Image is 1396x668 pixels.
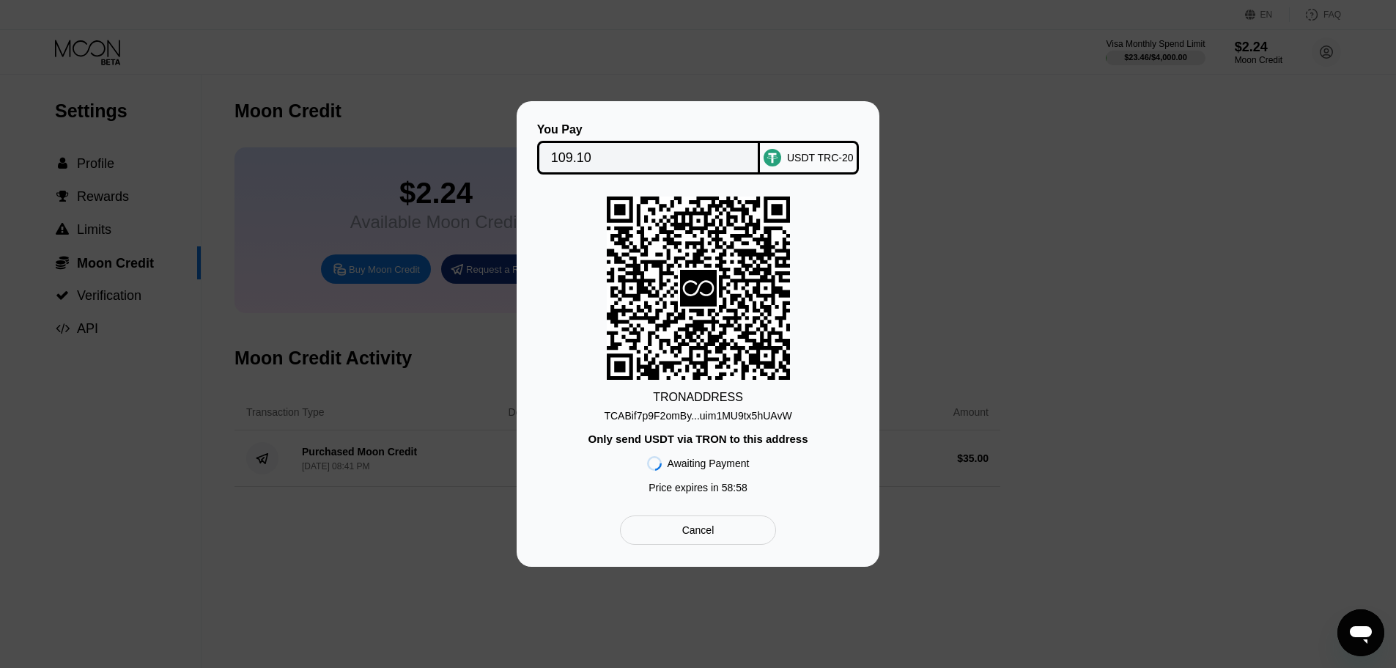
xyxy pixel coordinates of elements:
div: TCABif7p9F2omBy...uim1MU9tx5hUAvW [604,404,791,422]
div: Cancel [682,524,714,537]
div: USDT TRC-20 [787,152,854,164]
div: You Pay [537,123,761,136]
div: Price expires in [649,482,747,493]
span: 58 : 58 [722,482,747,493]
iframe: Dugme za pokretanje prozora za razmenu poruka [1337,609,1384,656]
div: Cancel [620,515,776,545]
div: Awaiting Payment [668,458,750,469]
div: TRON ADDRESS [653,391,743,404]
div: TCABif7p9F2omBy...uim1MU9tx5hUAvW [604,410,791,422]
div: You PayUSDT TRC-20 [539,123,857,175]
div: Only send USDT via TRON to this address [588,433,808,445]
